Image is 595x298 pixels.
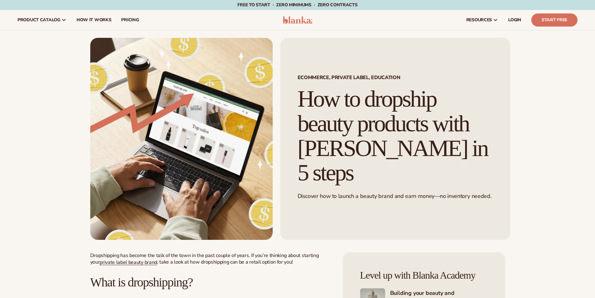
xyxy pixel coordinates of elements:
span: pricing [121,18,139,23]
a: Start Free [531,13,578,27]
a: product catalog [12,10,72,30]
span: product catalog [17,18,60,23]
a: pricing [116,10,144,30]
span: Free to start · ZERO minimums · ZERO contracts [237,2,357,8]
a: LOGIN [503,10,526,30]
a: resources [461,10,503,30]
h1: How to dropship beauty products with [PERSON_NAME] in 5 steps [298,87,493,185]
span: resources [466,18,492,23]
img: logo [283,16,312,24]
span: How It Works [77,18,112,23]
a: How It Works [72,10,117,30]
h2: What is dropshipping? [90,275,330,289]
a: private label beauty brand [100,259,157,266]
img: Growing money with ecommerce [90,38,273,240]
span: Ecommerce, Private Label, EDUCATION [298,75,493,80]
h4: Level up with Blanka Academy [360,270,488,281]
p: Dropshipping has become the talk of the town in the past couple of years. If you’re thinking abou... [90,252,330,265]
p: Discover how to launch a beauty brand and earn money—no inventory needed. [298,193,493,200]
span: LOGIN [508,18,521,23]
